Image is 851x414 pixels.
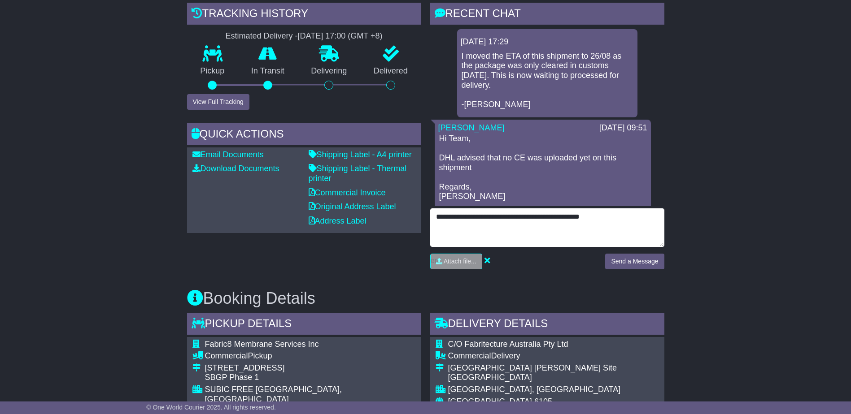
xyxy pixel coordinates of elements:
[192,150,264,159] a: Email Documents
[448,373,651,383] div: [GEOGRAPHIC_DATA]
[205,351,248,360] span: Commercial
[298,66,361,76] p: Delivering
[146,404,276,411] span: © One World Courier 2025. All rights reserved.
[309,202,396,211] a: Original Address Label
[205,363,416,373] div: [STREET_ADDRESS]
[430,3,664,27] div: RECENT CHAT
[360,66,421,76] p: Delivered
[187,31,421,41] div: Estimated Delivery -
[605,254,664,269] button: Send a Message
[462,52,633,110] p: I moved the ETA of this shipment to 26/08 as the package was only cleared in customs [DATE]. This...
[187,123,421,147] div: Quick Actions
[309,188,386,197] a: Commercial Invoice
[448,340,568,349] span: C/O Fabritecture Australia Pty Ltd
[205,385,416,404] div: SUBIC FREE [GEOGRAPHIC_DATA], [GEOGRAPHIC_DATA]
[309,150,412,159] a: Shipping Label - A4 printer
[438,123,505,132] a: [PERSON_NAME]
[187,66,238,76] p: Pickup
[309,164,407,183] a: Shipping Label - Thermal printer
[205,351,416,361] div: Pickup
[439,134,646,202] p: Hi Team, DHL advised that no CE was uploaded yet on this shipment Regards, [PERSON_NAME]
[205,373,416,383] div: SBGP Phase 1
[599,123,647,133] div: [DATE] 09:51
[187,3,421,27] div: Tracking history
[448,351,651,361] div: Delivery
[461,37,634,47] div: [DATE] 17:29
[448,351,491,360] span: Commercial
[534,397,552,406] span: 6105
[187,289,664,307] h3: Booking Details
[298,31,383,41] div: [DATE] 17:00 (GMT +8)
[187,94,249,110] button: View Full Tracking
[205,340,319,349] span: Fabric8 Membrane Services Inc
[430,313,664,337] div: Delivery Details
[448,397,532,406] span: [GEOGRAPHIC_DATA]
[448,363,651,373] div: [GEOGRAPHIC_DATA] [PERSON_NAME] Site
[187,313,421,337] div: Pickup Details
[192,164,279,173] a: Download Documents
[309,216,367,225] a: Address Label
[238,66,298,76] p: In Transit
[448,385,651,395] div: [GEOGRAPHIC_DATA], [GEOGRAPHIC_DATA]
